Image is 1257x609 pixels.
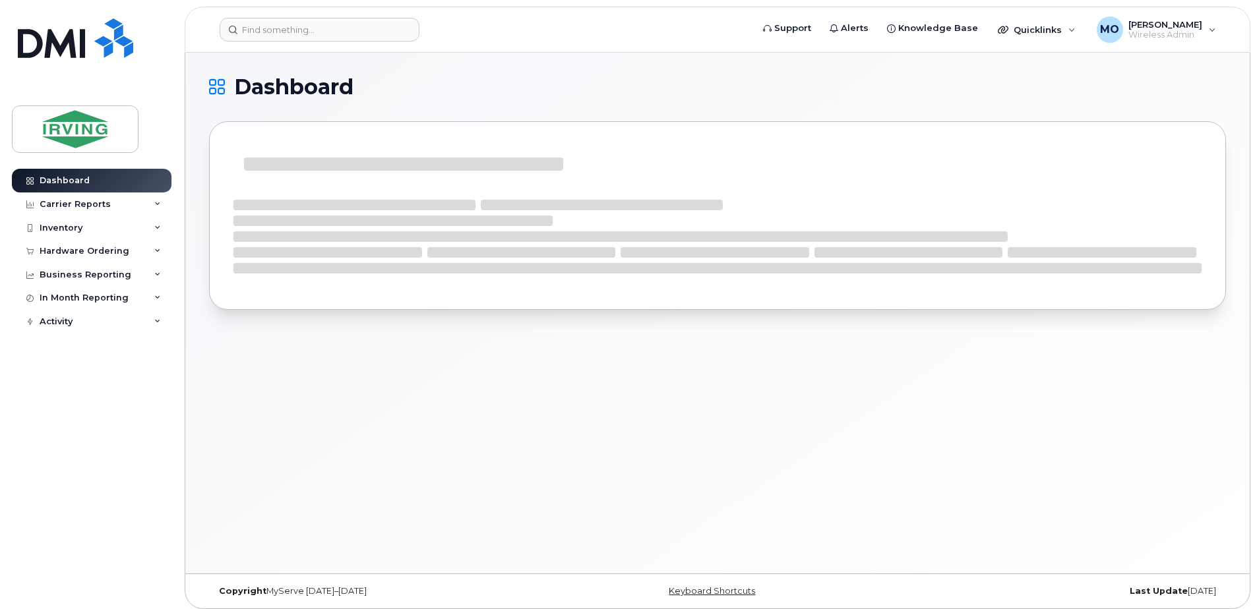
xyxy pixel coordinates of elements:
div: [DATE] [887,586,1226,596]
strong: Last Update [1130,586,1188,596]
span: Dashboard [234,77,353,97]
div: MyServe [DATE]–[DATE] [209,586,548,596]
a: Keyboard Shortcuts [669,586,755,596]
strong: Copyright [219,586,266,596]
